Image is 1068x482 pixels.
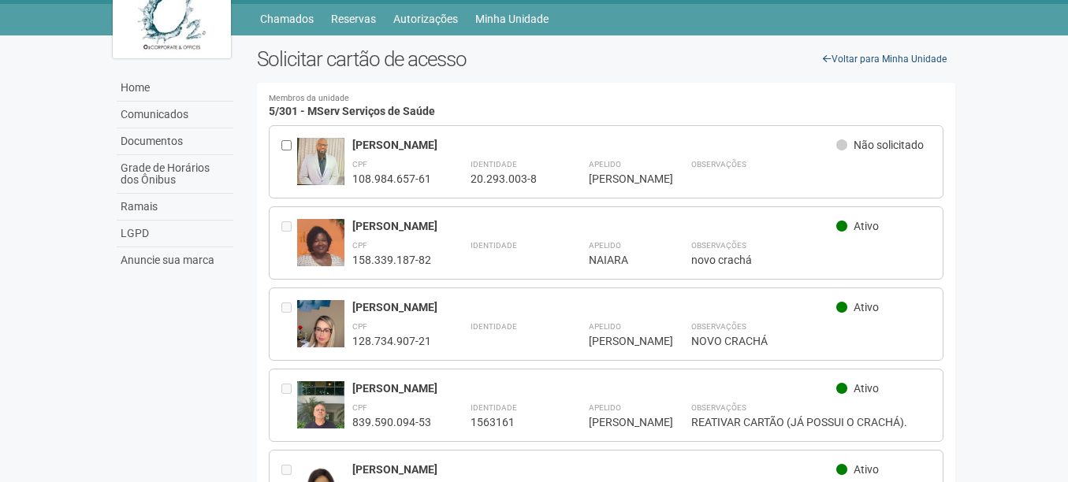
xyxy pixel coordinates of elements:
strong: Apelido [589,241,621,250]
a: Autorizações [393,8,458,30]
div: Entre em contato com a Aministração para solicitar o cancelamento ou 2a via [281,300,297,348]
div: Entre em contato com a Aministração para solicitar o cancelamento ou 2a via [281,381,297,429]
div: 108.984.657-61 [352,172,431,186]
a: Chamados [260,8,314,30]
span: Ativo [854,463,879,476]
a: LGPD [117,221,233,247]
a: Comunicados [117,102,233,128]
span: Ativo [854,301,879,313]
div: 128.734.907-21 [352,334,431,348]
div: REATIVAR CARTÃO (JÁ POSSUI O CRACHÁ). [691,415,932,429]
a: Grade de Horários dos Ônibus [117,155,233,194]
div: NOVO CRACHÁ [691,334,932,348]
span: Ativo [854,382,879,395]
div: [PERSON_NAME] [589,172,652,186]
a: Minha Unidade [475,8,549,30]
strong: CPF [352,403,367,412]
div: [PERSON_NAME] [352,462,837,476]
strong: CPF [352,322,367,331]
a: Home [117,75,233,102]
div: [PERSON_NAME] [589,415,652,429]
div: 839.590.094-53 [352,415,431,429]
span: Não solicitado [854,139,924,151]
img: user.jpg [297,219,344,272]
a: Anuncie sua marca [117,247,233,273]
div: novo crachá [691,253,932,267]
strong: Observações [691,160,746,169]
strong: CPF [352,160,367,169]
div: 158.339.187-82 [352,253,431,267]
div: 1563161 [471,415,549,429]
img: user.jpg [297,381,344,465]
strong: Apelido [589,403,621,412]
strong: Identidade [471,403,517,412]
strong: Observações [691,241,746,250]
strong: Identidade [471,322,517,331]
img: user.jpg [297,300,344,384]
strong: Identidade [471,241,517,250]
h4: 5/301 - MServ Serviços de Saúde [269,95,944,117]
strong: Apelido [589,322,621,331]
strong: CPF [352,241,367,250]
img: user.jpg [297,138,344,186]
a: Reservas [331,8,376,30]
div: 20.293.003-8 [471,172,549,186]
div: [PERSON_NAME] [352,300,837,314]
div: NAIARA [589,253,652,267]
strong: Observações [691,403,746,412]
a: Ramais [117,194,233,221]
strong: Identidade [471,160,517,169]
div: [PERSON_NAME] [352,138,837,152]
a: Voltar para Minha Unidade [814,47,955,71]
strong: Observações [691,322,746,331]
span: Ativo [854,220,879,232]
div: Entre em contato com a Aministração para solicitar o cancelamento ou 2a via [281,219,297,267]
div: [PERSON_NAME] [589,334,652,348]
strong: Apelido [589,160,621,169]
h2: Solicitar cartão de acesso [257,47,956,71]
a: Documentos [117,128,233,155]
small: Membros da unidade [269,95,944,103]
div: [PERSON_NAME] [352,381,837,395]
div: [PERSON_NAME] [352,219,837,233]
